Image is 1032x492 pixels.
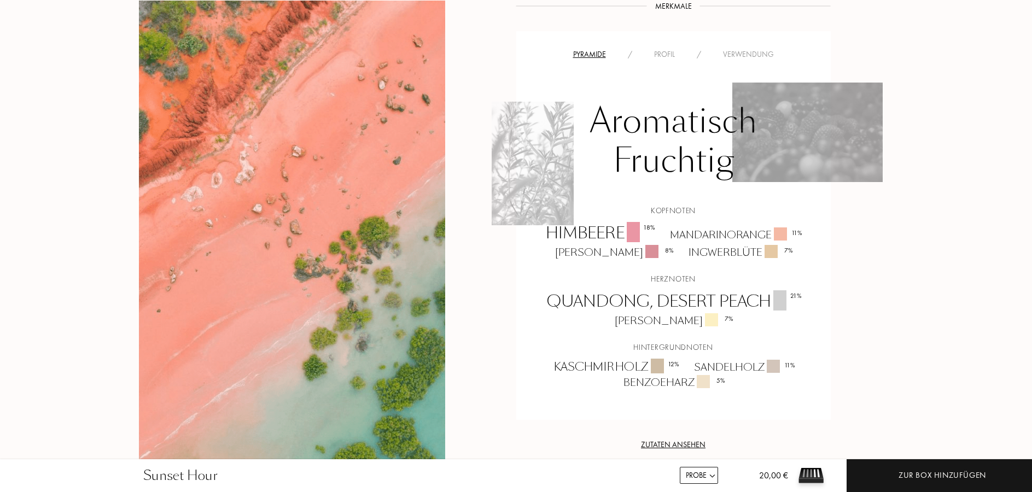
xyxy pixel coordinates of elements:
div: Zur Box hinzufügen [899,469,986,482]
div: Quandong, desert peach [539,290,808,313]
div: / [686,49,712,60]
div: 20,00 € [742,469,788,492]
div: Pyramide [562,49,617,60]
div: 12 % [668,359,679,369]
div: 7 % [784,245,793,255]
div: 11 % [791,228,802,238]
img: sample box sommelier du parfum [795,459,827,492]
img: PUR0FWHI5TFOB_2.png [492,102,574,225]
div: Sandelholz [686,360,802,374]
div: Mandarinorange [662,227,809,242]
div: Benzoeharz [615,375,732,390]
div: Profil [643,49,686,60]
div: Kaschmirholz [545,359,686,375]
div: Sunset Hour [143,466,218,485]
div: 21 % [790,291,802,301]
div: Aromatisch Fruchtig [524,96,823,191]
div: [PERSON_NAME] [607,313,740,328]
div: 18 % [643,222,655,232]
div: 8 % [665,245,674,255]
div: 5 % [716,376,725,385]
div: Verwendung [712,49,785,60]
div: 7 % [725,314,733,324]
img: PUR0FWHI5TFOB_1.png [732,83,883,182]
div: 11 % [784,360,795,370]
div: / [617,49,643,60]
img: arrow.png [708,472,716,480]
div: Zutaten ansehen [516,439,831,450]
div: [PERSON_NAME] [547,245,680,260]
div: Ingwerblüte [680,245,800,260]
div: Kopfnoten [524,205,823,216]
div: Hintergrundnoten [524,342,823,353]
div: Himbeere [538,222,662,245]
div: Herznoten [524,273,823,285]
